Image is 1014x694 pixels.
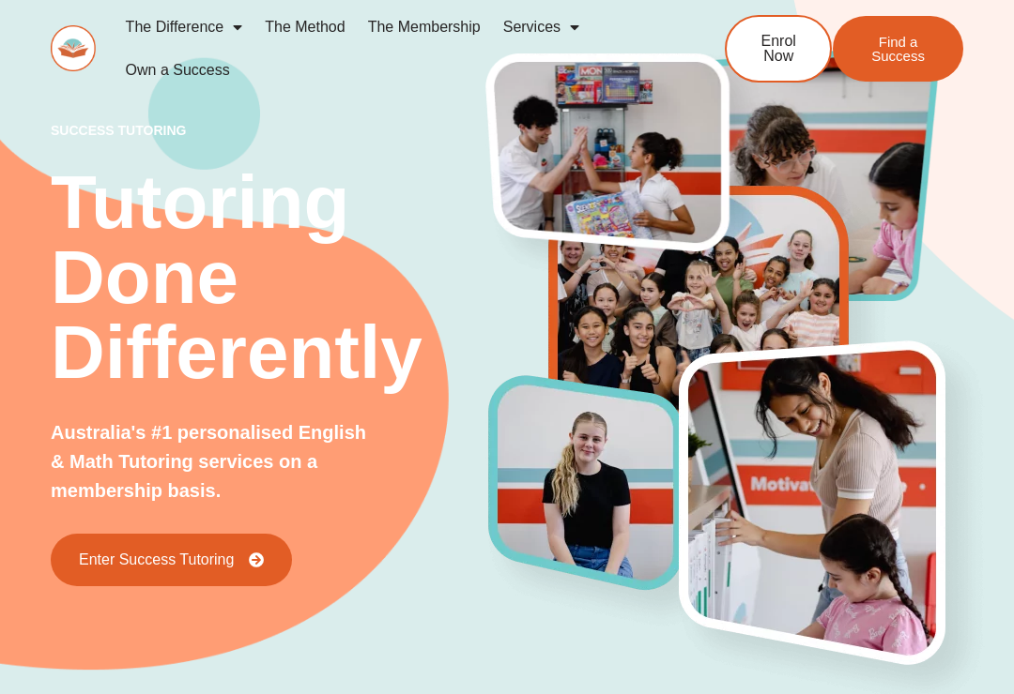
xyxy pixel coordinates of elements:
a: The Difference [115,6,254,49]
p: success tutoring [51,124,489,137]
span: Enter Success Tutoring [79,552,234,567]
a: The Membership [357,6,492,49]
p: Australia's #1 personalised English & Math Tutoring services on a membership basis. [51,418,371,505]
a: Enrol Now [725,15,832,83]
span: Find a Success [861,35,935,63]
span: Enrol Now [755,34,802,64]
a: Find a Success [833,16,963,82]
a: The Method [253,6,356,49]
nav: Menu [115,6,673,92]
a: Services [492,6,591,49]
a: Enter Success Tutoring [51,534,292,586]
a: Own a Success [115,49,241,92]
h2: Tutoring Done Differently [51,165,489,390]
